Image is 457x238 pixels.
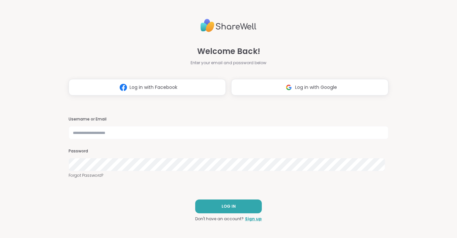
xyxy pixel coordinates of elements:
[130,84,177,91] span: Log in with Facebook
[69,117,388,122] h3: Username or Email
[195,216,244,222] span: Don't have an account?
[195,199,262,213] button: LOG IN
[283,81,295,93] img: ShareWell Logomark
[231,79,388,95] button: Log in with Google
[245,216,262,222] a: Sign up
[69,79,226,95] button: Log in with Facebook
[69,148,388,154] h3: Password
[200,16,257,35] img: ShareWell Logo
[191,60,266,66] span: Enter your email and password below
[117,81,130,93] img: ShareWell Logomark
[222,203,236,209] span: LOG IN
[295,84,337,91] span: Log in with Google
[197,45,260,57] span: Welcome Back!
[69,172,388,178] a: Forgot Password?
